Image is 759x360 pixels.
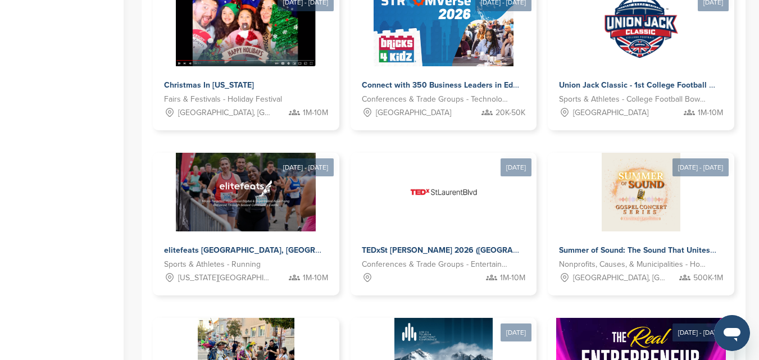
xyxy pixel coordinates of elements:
span: 1M-10M [698,107,723,119]
a: [DATE] - [DATE] Sponsorpitch & elitefeats [GEOGRAPHIC_DATA], [GEOGRAPHIC_DATA] and Northeast Even... [153,135,339,295]
a: [DATE] - [DATE] Sponsorpitch & Summer of Sound: The Sound That Unites Nonprofits, Causes, & Munic... [548,135,734,295]
div: [DATE] - [DATE] [672,158,729,176]
span: [GEOGRAPHIC_DATA], [GEOGRAPHIC_DATA] [178,107,271,119]
span: 500K-1M [693,272,723,284]
span: [GEOGRAPHIC_DATA] [573,107,648,119]
img: Sponsorpitch & [602,153,680,231]
span: 20K-50K [496,107,525,119]
span: 1M-10M [303,107,328,119]
span: [GEOGRAPHIC_DATA], [GEOGRAPHIC_DATA] [573,272,666,284]
span: Christmas In [US_STATE] [164,80,254,90]
span: Fairs & Festivals - Holiday Festival [164,93,282,106]
div: [DATE] - [DATE] [672,323,729,341]
div: [DATE] [501,158,531,176]
span: Nonprofits, Causes, & Municipalities - Homelessness [559,258,706,271]
span: Summer of Sound: The Sound That Unites [559,245,710,255]
span: Conferences & Trade Groups - Entertainment [362,258,509,271]
span: Sports & Athletes - Running [164,258,261,271]
span: [US_STATE][GEOGRAPHIC_DATA], [GEOGRAPHIC_DATA] [178,272,271,284]
span: 1M-10M [303,272,328,284]
div: [DATE] [501,323,531,341]
span: elitefeats [GEOGRAPHIC_DATA], [GEOGRAPHIC_DATA] and Northeast Events [164,245,447,255]
span: 1M-10M [500,272,525,284]
a: [DATE] Sponsorpitch & TEDxSt [PERSON_NAME] 2026 ([GEOGRAPHIC_DATA], [GEOGRAPHIC_DATA]) – Let’s Cr... [351,135,537,295]
iframe: Button to launch messaging window [714,315,750,351]
span: [GEOGRAPHIC_DATA] [376,107,451,119]
img: Sponsorpitch & [405,153,483,231]
span: Connect with 350 Business Leaders in Education | StroomVerse 2026 [362,80,613,90]
div: [DATE] - [DATE] [278,158,334,176]
span: Sports & Athletes - College Football Bowl Games [559,93,706,106]
span: Conferences & Trade Groups - Technology [362,93,509,106]
img: Sponsorpitch & [176,153,316,231]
